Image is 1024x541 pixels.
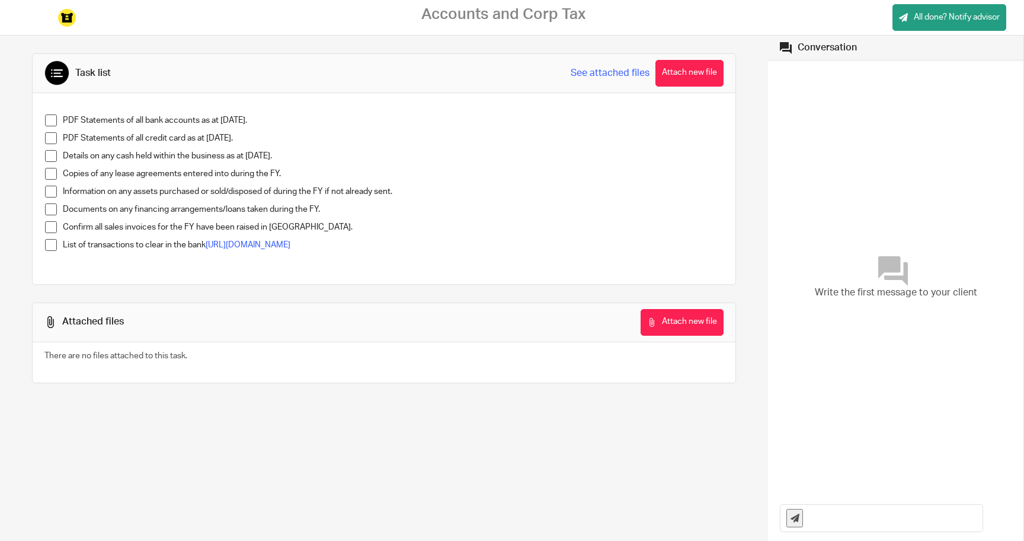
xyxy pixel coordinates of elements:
[641,309,724,336] button: Attach new file
[63,239,723,251] p: List of transactions to clear in the bank
[63,203,723,215] p: Documents on any financing arrangements/loans taken during the FY.
[571,66,649,80] a: See attached files
[63,150,723,162] p: Details on any cash held within the business as at [DATE].
[63,168,723,180] p: Copies of any lease agreements entered into during the FY.
[892,4,1006,31] a: All done? Notify advisor
[655,60,724,87] button: Attach new file
[63,186,723,198] p: Information on any assets purchased or sold/disposed of during the FY if not already sent.
[421,5,585,24] h2: Accounts and Corp Tax
[206,241,290,249] a: [URL][DOMAIN_NAME]
[63,221,723,233] p: Confirm all sales invoices for the FY have been raised in [GEOGRAPHIC_DATA].
[62,316,124,328] div: Attached files
[914,11,1000,23] span: All done? Notify advisor
[58,9,76,27] img: Instagram%20Profile%20Image_320x320_Black%20on%20Yellow.png
[44,352,187,360] span: There are no files attached to this task.
[63,132,723,144] p: PDF Statements of all credit card as at [DATE].
[75,67,111,79] div: Task list
[815,286,977,300] span: Write the first message to your client
[63,114,723,126] p: PDF Statements of all bank accounts as at [DATE].
[798,42,857,54] div: Conversation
